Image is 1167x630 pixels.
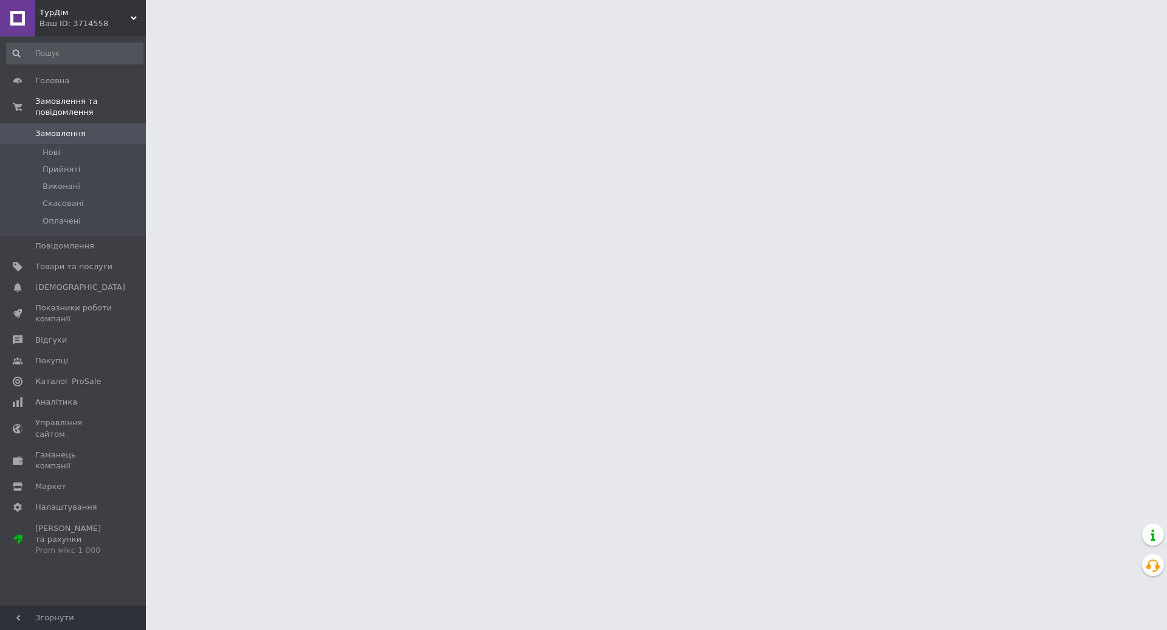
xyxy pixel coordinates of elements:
[40,7,131,18] span: ТурДім
[40,18,146,29] div: Ваш ID: 3714558
[35,481,66,492] span: Маркет
[35,282,125,293] span: [DEMOGRAPHIC_DATA]
[35,96,146,118] span: Замовлення та повідомлення
[35,545,112,556] div: Prom мікс 1 000
[43,198,84,209] span: Скасовані
[43,147,60,158] span: Нові
[35,502,97,513] span: Налаштування
[35,523,112,556] span: [PERSON_NAME] та рахунки
[35,241,94,252] span: Повідомлення
[35,417,112,439] span: Управління сайтом
[35,261,112,272] span: Товари та послуги
[35,376,101,387] span: Каталог ProSale
[35,355,68,366] span: Покупці
[43,164,80,175] span: Прийняті
[35,397,77,408] span: Аналітика
[35,303,112,324] span: Показники роботи компанії
[43,216,81,227] span: Оплачені
[35,128,86,139] span: Замовлення
[35,335,67,346] span: Відгуки
[35,450,112,471] span: Гаманець компанії
[43,181,80,192] span: Виконані
[35,75,69,86] span: Головна
[6,43,143,64] input: Пошук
